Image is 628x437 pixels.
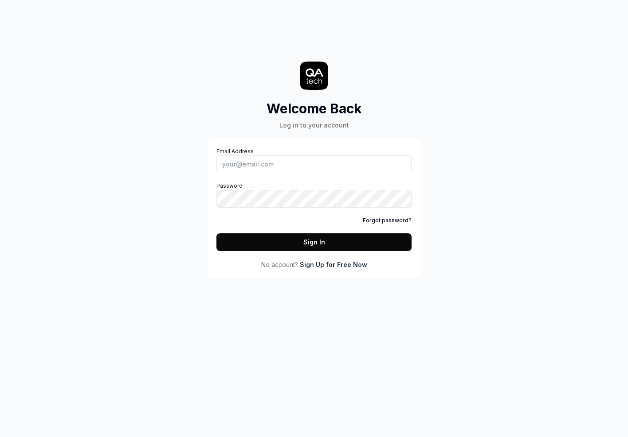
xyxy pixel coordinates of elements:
span: No account? [261,260,298,269]
label: Email Address [216,147,412,173]
input: Email Address [216,155,412,173]
a: Forgot password? [363,217,412,224]
label: Password [216,182,412,208]
input: Password [216,190,412,208]
h2: Welcome Back [267,99,362,119]
button: Sign In [216,233,412,251]
a: Sign Up for Free Now [300,260,367,269]
div: Log in to your account [267,120,362,130]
